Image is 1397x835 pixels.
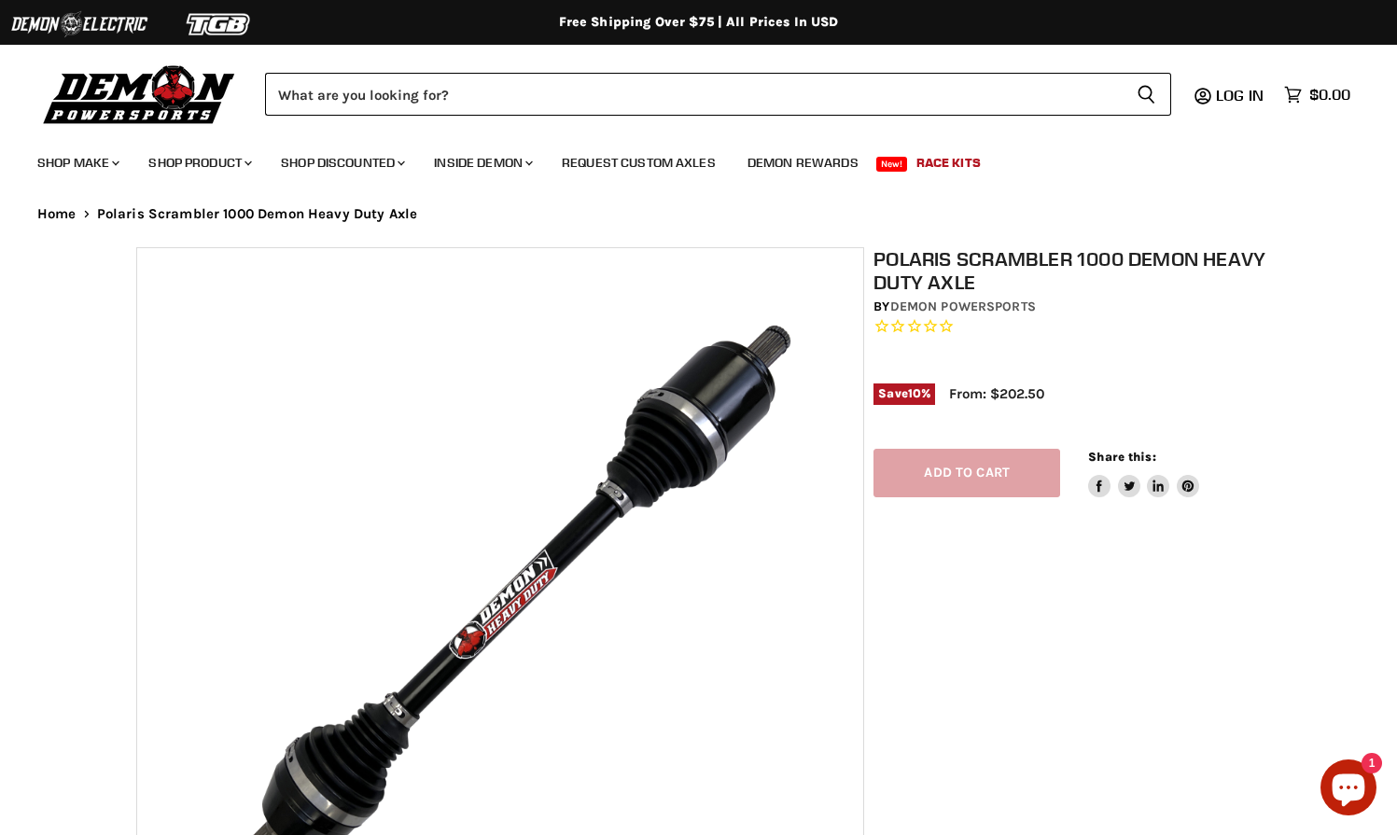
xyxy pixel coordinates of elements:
div: by [873,297,1270,317]
a: Inside Demon [420,144,544,182]
span: New! [876,157,908,172]
span: $0.00 [1309,86,1350,104]
img: Demon Electric Logo 2 [9,7,149,42]
a: Shop Make [23,144,131,182]
inbox-online-store-chat: Shopify online store chat [1315,759,1382,820]
aside: Share this: [1088,449,1199,498]
span: Save % [873,383,935,404]
span: From: $202.50 [949,385,1044,402]
a: $0.00 [1275,81,1360,108]
span: Share this: [1088,450,1155,464]
button: Search [1122,73,1171,116]
a: Shop Product [134,144,263,182]
a: Demon Powersports [890,299,1036,314]
a: Race Kits [902,144,995,182]
form: Product [265,73,1171,116]
img: Demon Powersports [37,61,242,127]
span: Rated 0.0 out of 5 stars 0 reviews [873,317,1270,337]
input: Search [265,73,1122,116]
ul: Main menu [23,136,1346,182]
a: Request Custom Axles [548,144,730,182]
a: Demon Rewards [733,144,873,182]
span: 10 [908,386,921,400]
a: Home [37,206,77,222]
img: TGB Logo 2 [149,7,289,42]
h1: Polaris Scrambler 1000 Demon Heavy Duty Axle [873,247,1270,294]
span: Log in [1216,86,1264,104]
span: Polaris Scrambler 1000 Demon Heavy Duty Axle [97,206,418,222]
a: Log in [1208,87,1275,104]
a: Shop Discounted [267,144,416,182]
